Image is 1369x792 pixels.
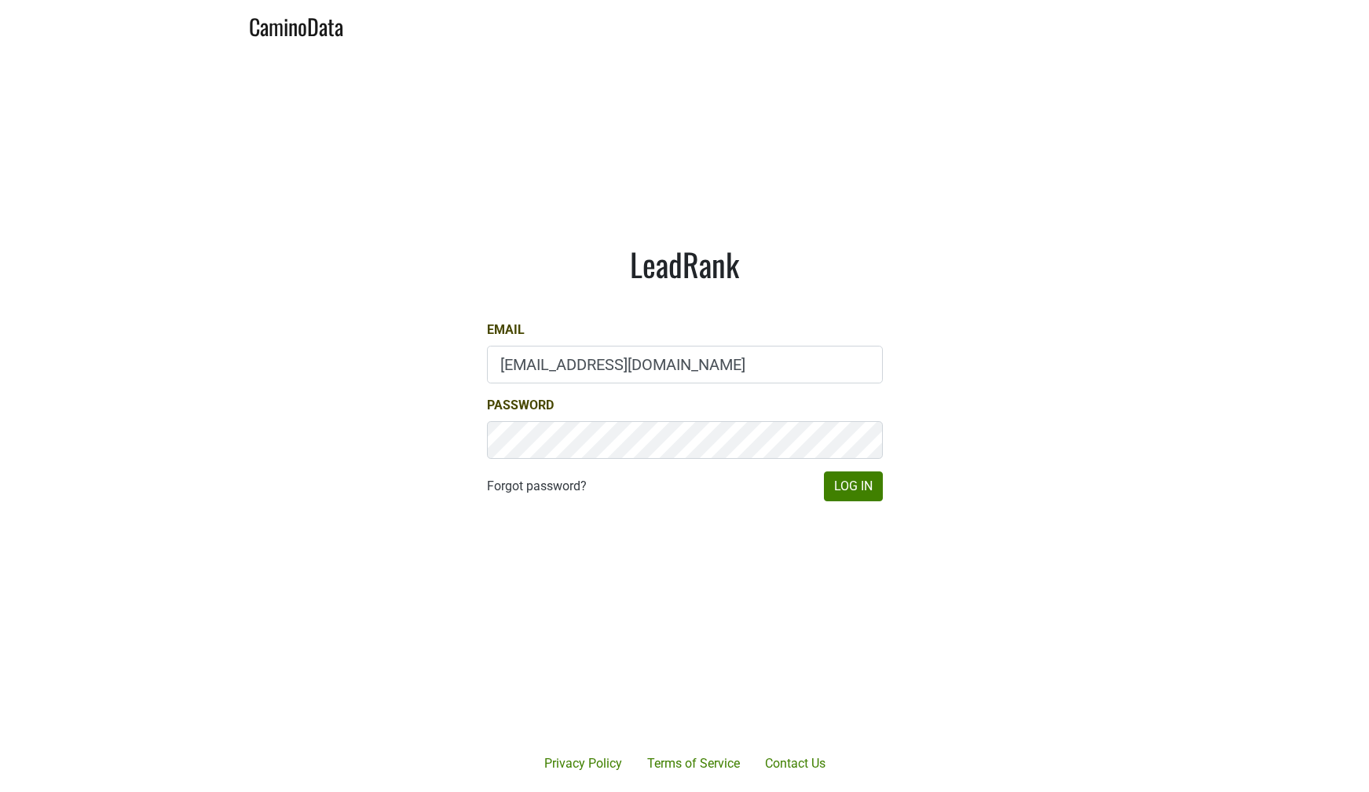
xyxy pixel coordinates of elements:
[824,471,883,501] button: Log In
[487,477,587,496] a: Forgot password?
[249,6,343,43] a: CaminoData
[487,321,525,339] label: Email
[752,748,838,779] a: Contact Us
[487,245,883,283] h1: LeadRank
[532,748,635,779] a: Privacy Policy
[487,396,554,415] label: Password
[635,748,752,779] a: Terms of Service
